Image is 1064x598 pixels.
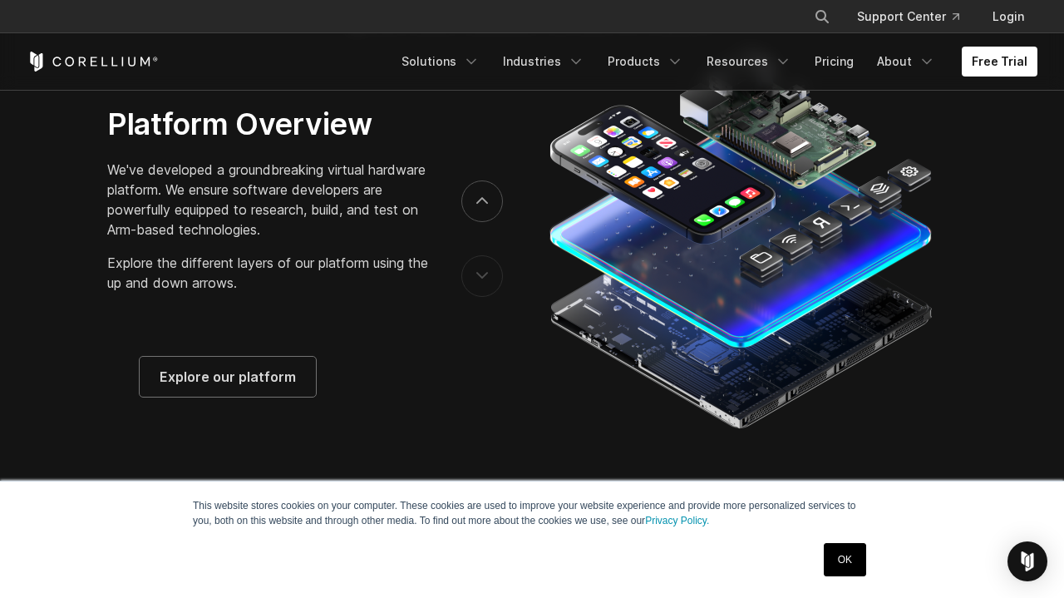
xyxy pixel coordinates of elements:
[193,498,871,528] p: This website stores cookies on your computer. These cookies are used to improve your website expe...
[645,515,709,526] a: Privacy Policy.
[140,357,316,397] a: Explore our platform
[805,47,864,77] a: Pricing
[392,47,1037,77] div: Navigation Menu
[867,47,945,77] a: About
[461,255,503,297] button: previous
[962,47,1037,77] a: Free Trial
[598,47,693,77] a: Products
[1007,541,1047,581] div: Open Intercom Messenger
[107,253,428,293] p: Explore the different layers of our platform using the up and down arrows.
[844,2,973,32] a: Support Center
[824,543,866,576] a: OK
[461,180,503,222] button: next
[27,52,159,72] a: Corellium Home
[160,367,296,387] span: Explore our platform
[794,2,1037,32] div: Navigation Menu
[979,2,1037,32] a: Login
[107,160,428,240] p: We've developed a groundbreaking virtual hardware platform. We ensure software developers are pow...
[107,106,428,142] h3: Platform Overview
[697,47,801,77] a: Resources
[493,47,594,77] a: Industries
[807,2,837,32] button: Search
[541,43,938,434] img: Corellium_Platform_RPI_Full_470
[392,47,490,77] a: Solutions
